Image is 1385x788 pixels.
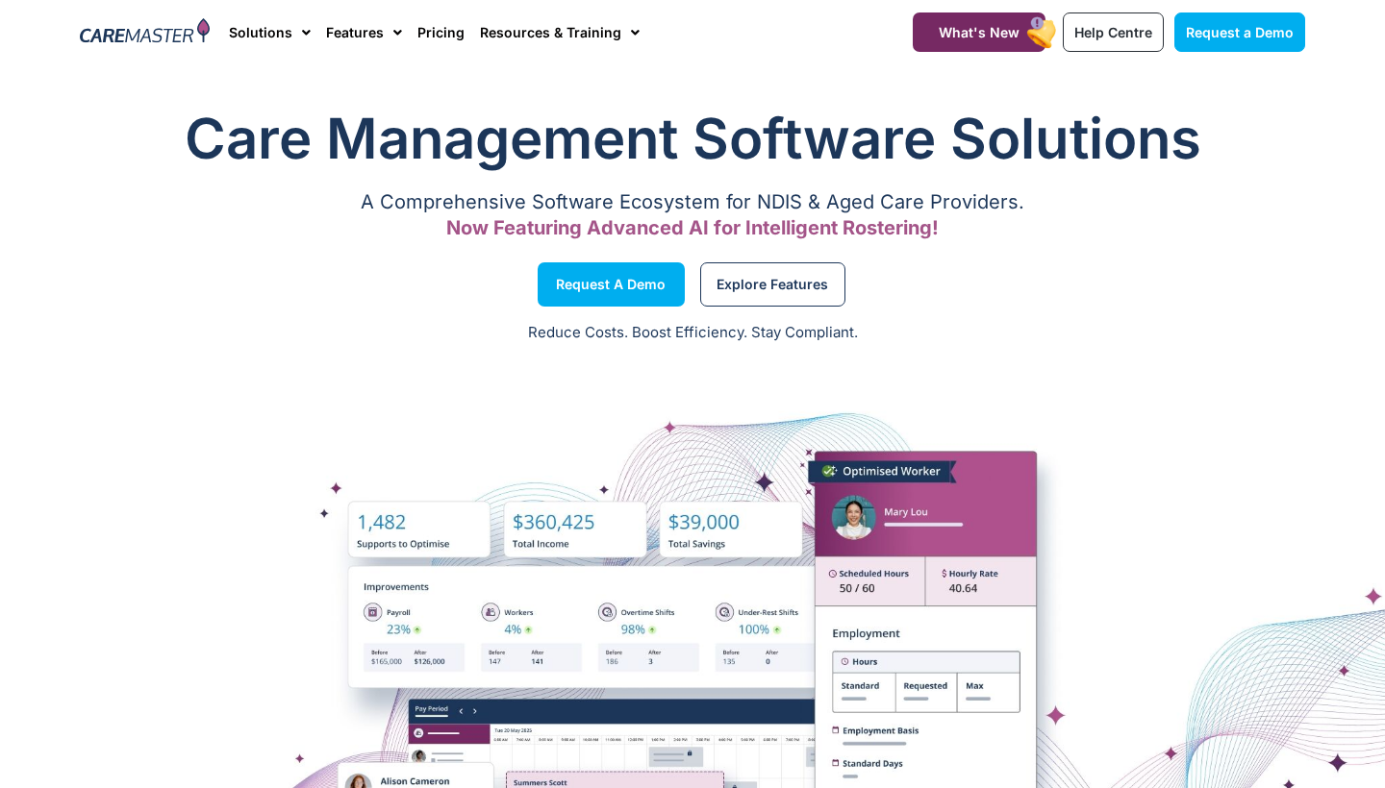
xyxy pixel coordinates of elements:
[80,196,1305,209] p: A Comprehensive Software Ecosystem for NDIS & Aged Care Providers.
[913,12,1045,52] a: What's New
[1186,24,1294,40] span: Request a Demo
[80,100,1305,177] h1: Care Management Software Solutions
[538,262,685,307] a: Request a Demo
[939,24,1020,40] span: What's New
[1074,24,1152,40] span: Help Centre
[556,280,666,289] span: Request a Demo
[12,322,1373,344] p: Reduce Costs. Boost Efficiency. Stay Compliant.
[1174,12,1305,52] a: Request a Demo
[80,18,210,47] img: CareMaster Logo
[717,280,828,289] span: Explore Features
[1063,12,1164,52] a: Help Centre
[700,262,845,307] a: Explore Features
[446,216,939,239] span: Now Featuring Advanced AI for Intelligent Rostering!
